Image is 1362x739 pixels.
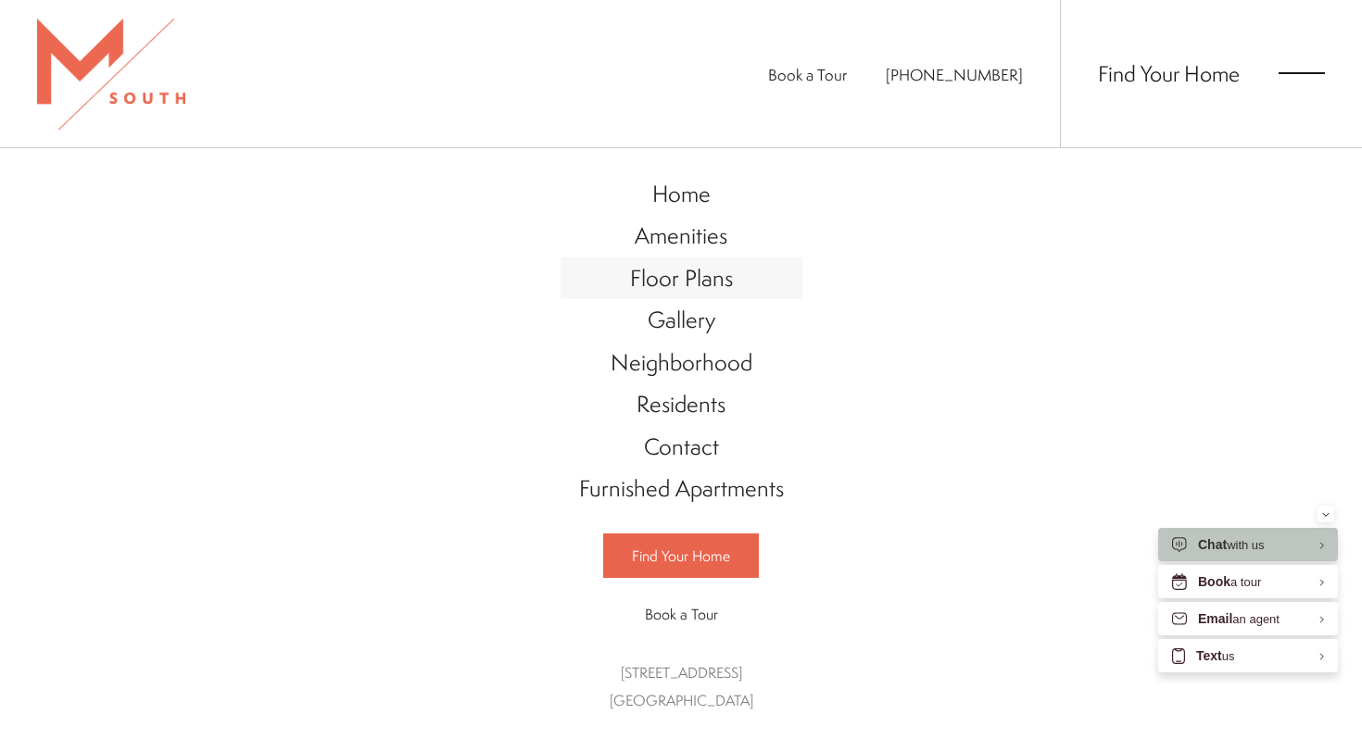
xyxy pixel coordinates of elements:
span: Neighborhood [611,346,752,378]
span: Find Your Home [632,545,730,566]
a: Book a Tour [768,64,847,85]
a: Go to Gallery [561,299,802,342]
button: Open Menu [1279,65,1325,81]
a: Book a Tour [603,593,759,635]
a: Go to Floor Plans [561,257,802,300]
span: Book a Tour [645,604,718,624]
span: Home [652,178,711,209]
span: Residents [637,388,725,420]
a: Go to Neighborhood [561,342,802,384]
a: Go to Furnished Apartments (opens in a new tab) [561,468,802,510]
span: Floor Plans [630,262,733,294]
div: Main [561,155,802,733]
a: Find Your Home [603,533,759,578]
a: Go to Home [561,173,802,216]
a: Get Directions to 5110 South Manhattan Avenue Tampa, FL 33611 [610,662,753,710]
a: Find Your Home [1098,58,1240,88]
a: Call Us at 813-570-8014 [886,64,1023,85]
a: Go to Amenities [561,215,802,257]
span: Gallery [648,304,715,335]
span: [PHONE_NUMBER] [886,64,1023,85]
img: MSouth [37,19,185,130]
a: Go to Contact [561,426,802,469]
a: Go to Residents [561,383,802,426]
span: Contact [644,431,719,462]
span: Furnished Apartments [579,472,784,504]
span: Amenities [635,219,727,251]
